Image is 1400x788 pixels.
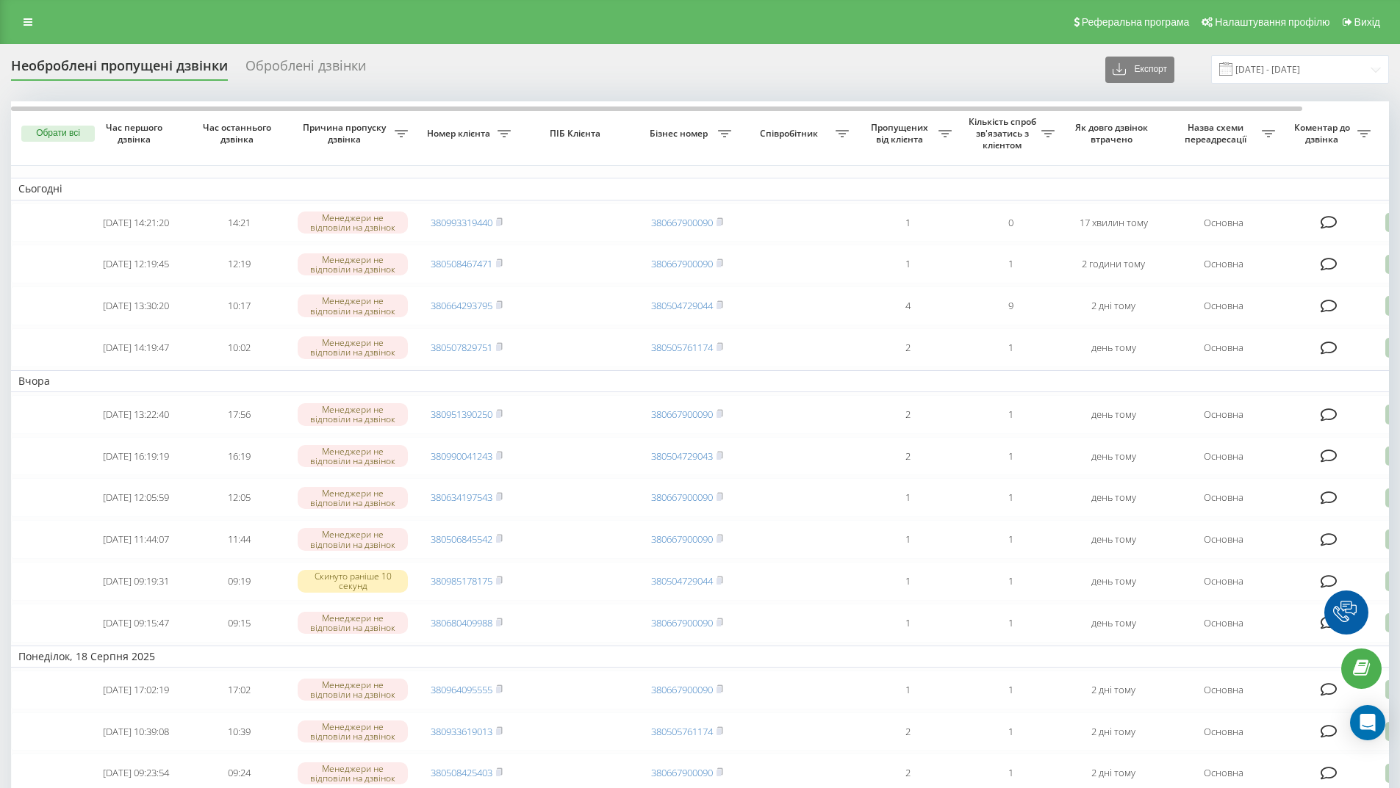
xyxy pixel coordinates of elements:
td: 1 [856,670,959,709]
span: Час останнього дзвінка [199,122,279,145]
td: 1 [959,604,1062,643]
div: Оброблені дзвінки [245,58,366,81]
div: Необроблені пропущені дзвінки [11,58,228,81]
a: 380964095555 [431,683,492,696]
td: 1 [959,328,1062,367]
td: 16:19 [187,437,290,476]
a: 380504729044 [651,574,713,588]
td: 1 [959,245,1062,283]
a: 380680409988 [431,616,492,629]
td: Основна [1165,286,1282,325]
td: 17:02 [187,670,290,709]
td: [DATE] 10:39:08 [85,712,187,751]
button: Обрати всі [21,126,95,142]
td: 1 [856,520,959,559]
td: [DATE] 12:19:45 [85,245,187,283]
span: Кількість спроб зв'язатись з клієнтом [966,116,1041,151]
td: 10:17 [187,286,290,325]
a: 380990041243 [431,449,492,463]
td: [DATE] 16:19:19 [85,437,187,476]
a: 380667900090 [651,616,713,629]
td: 12:19 [187,245,290,283]
span: Реферальна програма [1082,16,1190,28]
td: 1 [959,670,1062,709]
td: 9 [959,286,1062,325]
td: 12:05 [187,478,290,517]
a: 380951390250 [431,408,492,421]
a: 380993319440 [431,216,492,229]
td: 2 [856,437,959,476]
td: 14:21 [187,203,290,242]
td: [DATE] 14:19:47 [85,328,187,367]
td: Основна [1165,395,1282,434]
a: 380508467471 [431,257,492,270]
td: 1 [959,478,1062,517]
span: Пропущених від клієнта [864,122,938,145]
td: 17 хвилин тому [1062,203,1165,242]
span: Налаштування профілю [1215,16,1329,28]
a: 380664293795 [431,299,492,312]
td: 2 години тому [1062,245,1165,283]
span: Назва схеми переадресації [1172,122,1262,145]
td: 2 дні тому [1062,286,1165,325]
td: Основна [1165,604,1282,643]
a: 380667900090 [651,766,713,779]
td: 2 [856,328,959,367]
a: 380933619013 [431,725,492,738]
td: 10:39 [187,712,290,751]
td: Основна [1165,437,1282,476]
td: Основна [1165,670,1282,709]
a: 380504729043 [651,449,713,463]
span: Співробітник [746,128,836,140]
td: 1 [856,604,959,643]
a: 380505761174 [651,341,713,354]
div: Менеджери не відповіли на дзвінок [298,403,408,425]
a: 380667900090 [651,532,713,546]
a: 380667900090 [651,257,713,270]
td: 1 [959,520,1062,559]
a: 380667900090 [651,683,713,696]
td: день тому [1062,395,1165,434]
td: 1 [959,437,1062,476]
td: [DATE] 09:19:31 [85,562,187,601]
td: [DATE] 12:05:59 [85,478,187,517]
td: 09:15 [187,604,290,643]
td: [DATE] 13:22:40 [85,395,187,434]
a: 380667900090 [651,408,713,421]
div: Менеджери не відповіли на дзвінок [298,679,408,701]
td: 2 [856,395,959,434]
div: Менеджери не відповіли на дзвінок [298,212,408,234]
span: Коментар до дзвінка [1290,122,1357,145]
div: Менеджери не відповіли на дзвінок [298,294,408,317]
div: Менеджери не відповіли на дзвінок [298,762,408,784]
span: Вихід [1354,16,1380,28]
a: 380667900090 [651,216,713,229]
span: Бізнес номер [643,128,718,140]
td: день тому [1062,328,1165,367]
td: 10:02 [187,328,290,367]
td: 2 дні тому [1062,712,1165,751]
td: 2 [856,712,959,751]
td: день тому [1062,437,1165,476]
td: 17:56 [187,395,290,434]
span: Причина пропуску дзвінка [298,122,395,145]
span: Номер клієнта [423,128,498,140]
td: [DATE] 14:21:20 [85,203,187,242]
div: Менеджери не відповіли на дзвінок [298,487,408,509]
span: Час першого дзвінка [96,122,176,145]
td: Основна [1165,712,1282,751]
a: 380667900090 [651,491,713,504]
td: 1 [856,562,959,601]
td: день тому [1062,478,1165,517]
td: [DATE] 11:44:07 [85,520,187,559]
td: [DATE] 13:30:20 [85,286,187,325]
td: 1 [959,562,1062,601]
td: 2 дні тому [1062,670,1165,709]
div: Менеджери не відповіли на дзвінок [298,528,408,550]
td: день тому [1062,562,1165,601]
span: ПІБ Клієнта [531,128,623,140]
td: 1 [856,203,959,242]
td: 1 [959,712,1062,751]
div: Менеджери не відповіли на дзвінок [298,336,408,358]
td: 1 [856,245,959,283]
